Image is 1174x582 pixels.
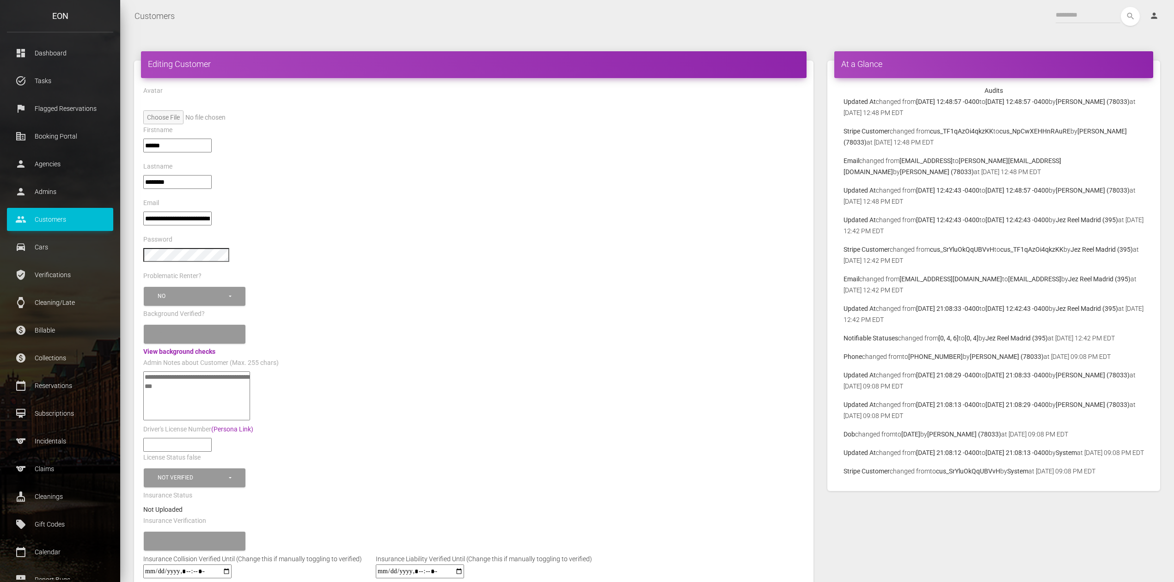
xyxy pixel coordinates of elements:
a: dashboard Dashboard [7,42,113,65]
b: [DATE] 21:08:33 -0400 [985,371,1049,379]
b: cus_TF1qAzOi4qkzKK [1000,246,1064,253]
a: corporate_fare Booking Portal [7,125,113,148]
label: Problematic Renter? [143,272,202,281]
b: [DATE] 21:08:29 -0400 [916,371,979,379]
b: Jez Reel Madrid (395) [1056,216,1118,224]
a: sports Incidentals [7,430,113,453]
a: verified_user Verifications [7,263,113,286]
b: Stripe Customer [844,127,890,135]
b: [0, 4, 6] [938,334,959,342]
p: Calendar [14,545,106,559]
b: Updated At [844,449,876,456]
b: Jez Reel Madrid (395) [1068,275,1131,283]
p: changed from to by at [DATE] 09:08 PM EDT [844,429,1144,440]
b: [DATE] 12:48:57 -0400 [985,187,1049,194]
p: changed from to by at [DATE] 09:08 PM EDT [844,466,1144,477]
b: Email [844,157,859,164]
p: Cleaning/Late [14,296,106,309]
label: Firstname [143,126,172,135]
button: Please select [144,532,245,551]
b: Updated At [844,98,876,105]
button: Not Verified [144,468,245,487]
b: [DATE] 12:42:43 -0400 [916,216,979,224]
label: License Status false [143,453,201,462]
b: [DATE] [901,430,920,438]
p: Gift Codes [14,517,106,531]
p: Dashboard [14,46,106,60]
div: Not Verified [158,474,227,482]
p: Cars [14,240,106,254]
b: Updated At [844,401,876,408]
p: Billable [14,323,106,337]
a: people Customers [7,208,113,231]
p: Verifications [14,268,106,282]
p: changed from to by at [DATE] 09:08 PM EDT [844,370,1144,392]
b: Updated At [844,216,876,224]
b: [DATE] 12:42:43 -0400 [985,305,1049,312]
b: [DATE] 12:48:57 -0400 [916,98,979,105]
strong: Audits [984,87,1003,94]
p: Collections [14,351,106,365]
b: [PERSON_NAME] (78033) [1056,187,1130,194]
a: (Persona Link) [211,425,253,433]
b: [PERSON_NAME] (78033) [1056,401,1130,408]
b: [DATE] 21:08:33 -0400 [916,305,979,312]
label: Email [143,199,159,208]
a: cleaning_services Cleanings [7,485,113,508]
p: Incidentals [14,434,106,448]
label: Admin Notes about Customer (Max. 255 chars) [143,358,279,368]
p: Subscriptions [14,406,106,420]
b: Jez Reel Madrid (395) [985,334,1048,342]
a: person Admins [7,180,113,203]
b: Stripe Customer [844,467,890,475]
p: changed from to by at [DATE] 12:48 PM EDT [844,126,1144,148]
b: [EMAIL_ADDRESS][DOMAIN_NAME] [899,275,1002,283]
b: [DATE] 12:42:43 -0400 [916,187,979,194]
a: Customers [135,5,175,28]
p: changed from to by at [DATE] 12:42 PM EDT [844,244,1144,266]
label: Password [143,235,172,244]
button: No [144,287,245,306]
b: Stripe Customer [844,246,890,253]
label: Driver's License Number [143,425,253,434]
b: [PERSON_NAME] (78033) [1056,98,1130,105]
b: [DATE] 21:08:12 -0400 [916,449,979,456]
b: [PERSON_NAME] (78033) [970,353,1044,360]
p: Customers [14,212,106,226]
b: [PERSON_NAME] (78033) [1056,371,1130,379]
b: [DATE] 12:48:57 -0400 [985,98,1049,105]
b: Dob [844,430,855,438]
a: View background checks [143,348,215,355]
b: cus_TF1qAzOi4qkzKK [930,127,993,135]
p: changed from to by at [DATE] 12:48 PM EDT [844,96,1144,118]
b: [DATE] 21:08:29 -0400 [985,401,1049,408]
b: Updated At [844,187,876,194]
p: Booking Portal [14,129,106,143]
p: Reservations [14,379,106,393]
label: Insurance Verification [143,516,206,526]
b: Notifiable Statuses [844,334,898,342]
a: paid Collections [7,346,113,370]
p: changed from to by at [DATE] 12:42 PM EDT [844,273,1144,296]
p: changed from to by at [DATE] 12:48 PM EDT [844,185,1144,207]
b: [PHONE_NUMBER] [908,353,963,360]
a: calendar_today Calendar [7,540,113,564]
div: Please select [158,537,227,545]
a: card_membership Subscriptions [7,402,113,425]
button: search [1121,7,1140,26]
b: cus_NpCwXEHHnRAuRE [999,127,1070,135]
label: Lastname [143,162,172,171]
a: watch Cleaning/Late [7,291,113,314]
p: Tasks [14,74,106,88]
b: [PERSON_NAME] (78033) [900,168,974,176]
h4: Editing Customer [148,58,800,70]
b: cus_SrYluOkQqUBVvH [930,246,994,253]
a: sports Claims [7,457,113,480]
b: Phone [844,353,862,360]
p: changed from to by at [DATE] 09:08 PM EDT [844,351,1144,362]
b: [EMAIL_ADDRESS] [1008,275,1061,283]
div: Insurance Collision Verified Until (Change this if manually toggling to verified) [136,553,369,564]
a: calendar_today Reservations [7,374,113,397]
b: Email [844,275,859,283]
p: Claims [14,462,106,476]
